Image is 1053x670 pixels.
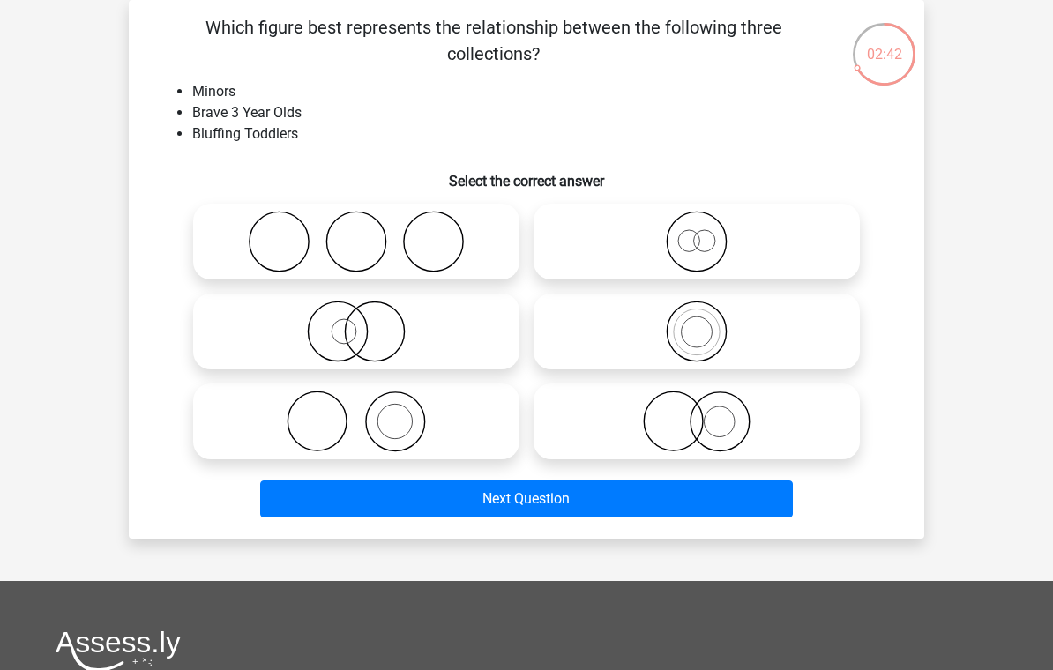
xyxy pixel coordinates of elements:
[851,21,917,65] div: 02:42
[157,14,830,67] p: Which figure best represents the relationship between the following three collections?
[260,480,794,517] button: Next Question
[157,159,896,190] h6: Select the correct answer
[192,123,896,145] li: Bluffing Toddlers
[192,81,896,102] li: Minors
[192,102,896,123] li: Brave 3 Year Olds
